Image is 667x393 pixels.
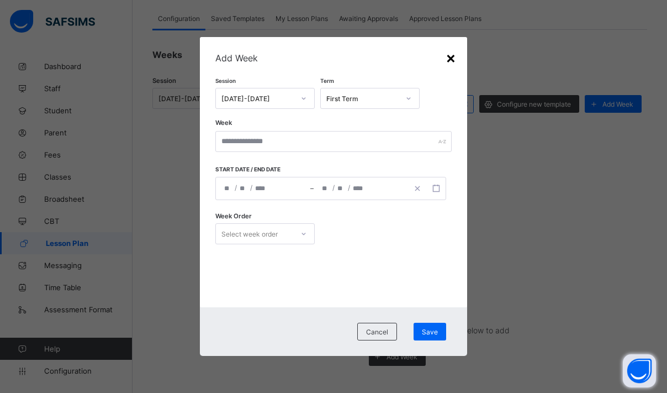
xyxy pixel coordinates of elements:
[221,95,294,103] div: [DATE]-[DATE]
[215,119,232,127] label: Week
[215,77,236,84] span: Session
[235,183,237,192] span: /
[332,183,335,192] span: /
[215,212,252,220] span: Week Order
[366,328,388,336] span: Cancel
[310,184,314,193] span: –
[320,77,334,84] span: Term
[215,166,315,172] span: Start date / End date
[422,328,438,336] span: Save
[348,183,350,192] span: /
[215,53,451,64] span: Add Week
[250,183,252,192] span: /
[446,48,456,67] div: ×
[623,354,656,387] button: Open asap
[326,95,399,103] div: First Term
[221,223,278,244] div: Select week order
